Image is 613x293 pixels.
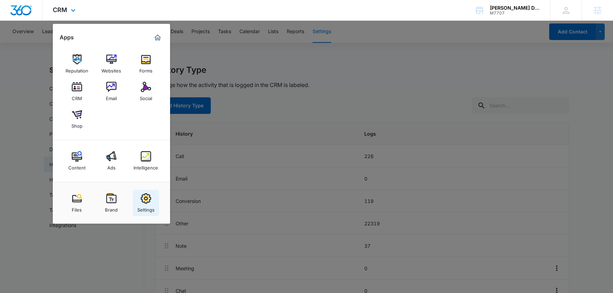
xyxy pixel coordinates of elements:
a: Intelligence [133,148,159,174]
div: Intelligence [134,162,158,170]
a: Websites [98,51,125,77]
a: Reputation [64,51,90,77]
a: Social [133,78,159,105]
a: Email [98,78,125,105]
a: Brand [98,190,125,216]
a: Ads [98,148,125,174]
a: Settings [133,190,159,216]
a: Marketing 360® Dashboard [152,32,163,43]
div: Social [140,92,152,101]
div: Settings [137,204,155,213]
div: Websites [101,65,121,74]
a: CRM [64,78,90,105]
a: Content [64,148,90,174]
div: Forms [139,65,152,74]
a: Files [64,190,90,216]
div: Ads [107,162,116,170]
div: Content [68,162,86,170]
div: Email [106,92,117,101]
h2: Apps [60,34,74,41]
div: Brand [105,204,118,213]
div: Reputation [66,65,88,74]
div: Files [72,204,82,213]
div: CRM [72,92,82,101]
a: Shop [64,106,90,132]
div: Shop [71,120,82,129]
div: account name [490,5,540,11]
div: account id [490,11,540,16]
a: Forms [133,51,159,77]
span: CRM [53,6,67,13]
